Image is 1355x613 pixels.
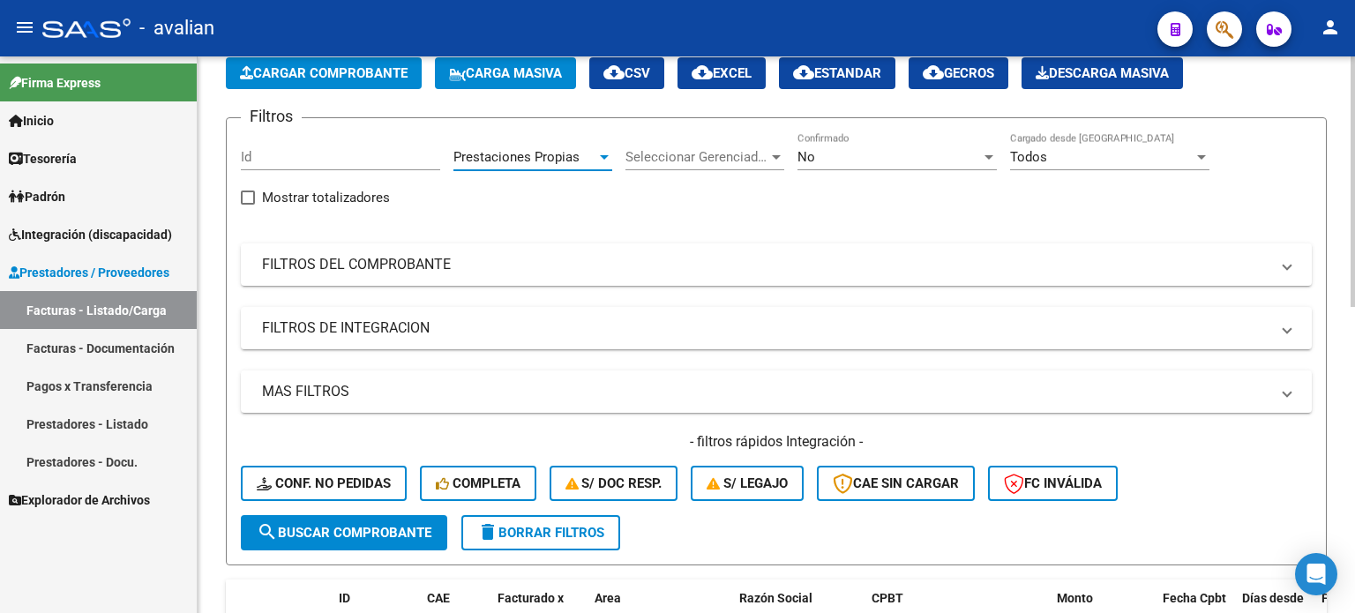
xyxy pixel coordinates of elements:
span: Descarga Masiva [1036,65,1169,81]
span: Fecha Cpbt [1163,591,1226,605]
span: EXCEL [692,65,752,81]
span: FC Inválida [1004,475,1102,491]
div: Open Intercom Messenger [1295,553,1337,595]
span: Conf. no pedidas [257,475,391,491]
mat-panel-title: FILTROS DEL COMPROBANTE [262,255,1269,274]
span: Integración (discapacidad) [9,225,172,244]
span: Mostrar totalizadores [262,187,390,208]
span: Todos [1010,149,1047,165]
button: Descarga Masiva [1022,57,1183,89]
button: Carga Masiva [435,57,576,89]
button: S/ legajo [691,466,804,501]
button: Completa [420,466,536,501]
mat-icon: person [1320,17,1341,38]
span: Tesorería [9,149,77,168]
mat-expansion-panel-header: FILTROS DEL COMPROBANTE [241,243,1312,286]
h3: Filtros [241,104,302,129]
mat-icon: cloud_download [923,62,944,83]
mat-panel-title: MAS FILTROS [262,382,1269,401]
button: Gecros [909,57,1008,89]
button: Borrar Filtros [461,515,620,550]
span: S/ Doc Resp. [565,475,663,491]
mat-icon: cloud_download [603,62,625,83]
span: Completa [436,475,520,491]
button: Cargar Comprobante [226,57,422,89]
span: Gecros [923,65,994,81]
mat-icon: delete [477,521,498,542]
mat-expansion-panel-header: FILTROS DE INTEGRACION [241,307,1312,349]
span: - avalian [139,9,214,48]
span: Carga Masiva [449,65,562,81]
span: Estandar [793,65,881,81]
span: Firma Express [9,73,101,93]
span: ID [339,591,350,605]
span: Explorador de Archivos [9,490,150,510]
mat-icon: cloud_download [793,62,814,83]
span: CAE [427,591,450,605]
mat-panel-title: FILTROS DE INTEGRACION [262,318,1269,338]
span: No [797,149,815,165]
mat-expansion-panel-header: MAS FILTROS [241,370,1312,413]
span: Borrar Filtros [477,525,604,541]
mat-icon: search [257,521,278,542]
button: Conf. no pedidas [241,466,407,501]
h4: - filtros rápidos Integración - [241,432,1312,452]
span: Prestadores / Proveedores [9,263,169,282]
span: CSV [603,65,650,81]
button: CAE SIN CARGAR [817,466,975,501]
span: Cargar Comprobante [240,65,408,81]
span: S/ legajo [707,475,788,491]
button: Buscar Comprobante [241,515,447,550]
mat-icon: menu [14,17,35,38]
span: Area [595,591,621,605]
span: Inicio [9,111,54,131]
button: Estandar [779,57,895,89]
span: Seleccionar Gerenciador [625,149,768,165]
app-download-masive: Descarga masiva de comprobantes (adjuntos) [1022,57,1183,89]
span: Razón Social [739,591,812,605]
span: Monto [1057,591,1093,605]
mat-icon: cloud_download [692,62,713,83]
button: S/ Doc Resp. [550,466,678,501]
span: Padrón [9,187,65,206]
span: Prestaciones Propias [453,149,580,165]
span: CPBT [872,591,903,605]
span: CAE SIN CARGAR [833,475,959,491]
span: Buscar Comprobante [257,525,431,541]
button: CSV [589,57,664,89]
button: FC Inválida [988,466,1118,501]
button: EXCEL [677,57,766,89]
